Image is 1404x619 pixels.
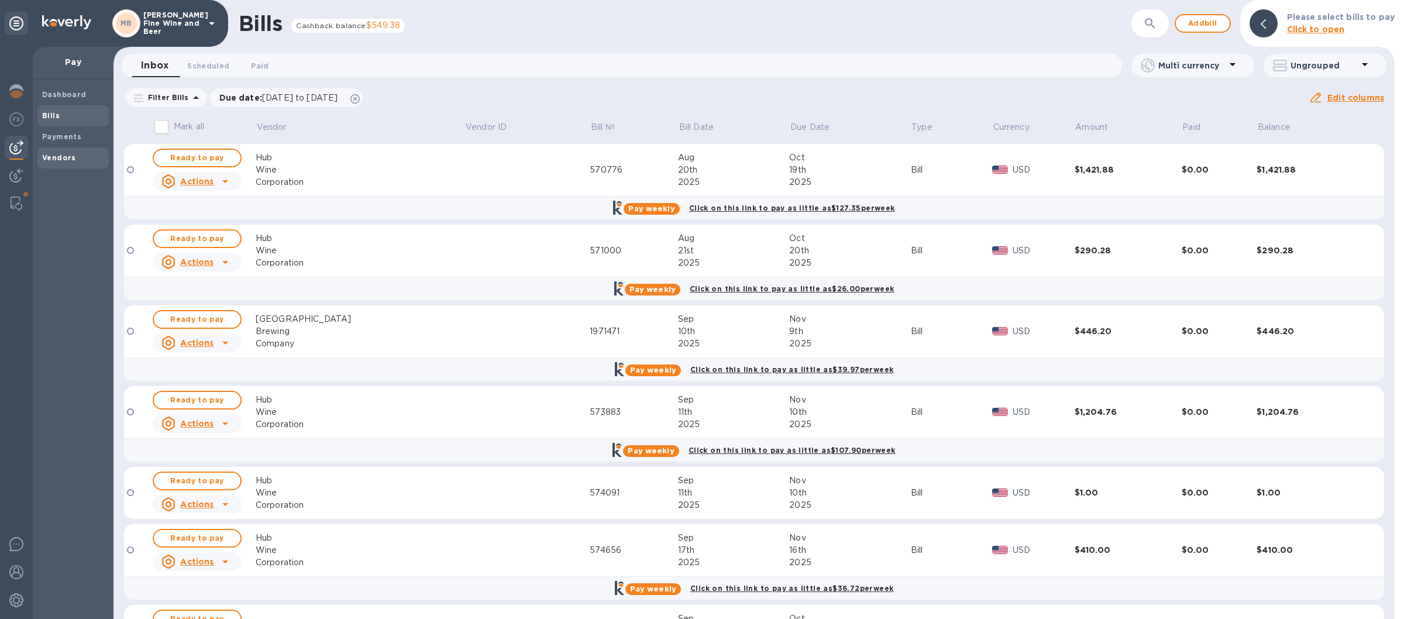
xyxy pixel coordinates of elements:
[1258,121,1306,133] span: Balance
[239,11,282,36] h1: Bills
[993,121,1030,133] span: Currency
[678,499,789,511] div: 2025
[1257,245,1364,256] div: $290.28
[256,338,464,350] div: Company
[591,121,615,133] p: Bill №
[1075,406,1182,418] div: $1,204.76
[42,111,60,120] b: Bills
[180,500,214,509] u: Actions
[678,164,789,176] div: 20th
[678,544,789,556] div: 17th
[591,121,630,133] span: Bill №
[1258,121,1291,133] p: Balance
[992,408,1008,416] img: USD
[678,556,789,569] div: 2025
[180,419,214,428] u: Actions
[1182,164,1257,176] div: $0.00
[174,121,204,133] p: Mark all
[678,474,789,487] div: Sep
[911,487,992,499] div: Bill
[143,92,189,102] p: Filter Bills
[42,90,87,99] b: Dashboard
[679,121,714,133] p: Bill Date
[1075,325,1182,337] div: $446.20
[789,499,910,511] div: 2025
[163,232,231,246] span: Ready to pay
[180,338,214,348] u: Actions
[992,327,1008,335] img: USD
[789,394,910,406] div: Nov
[992,489,1008,497] img: USD
[690,365,893,374] b: Click on this link to pay as little as $39.97 per week
[1075,121,1123,133] span: Amount
[257,121,302,133] span: Vendor
[153,229,242,248] button: Ready to pay
[690,284,894,293] b: Click on this link to pay as little as $26.00 per week
[992,546,1008,554] img: USD
[678,338,789,350] div: 2025
[1182,121,1216,133] span: Paid
[1182,325,1257,337] div: $0.00
[256,394,464,406] div: Hub
[1257,406,1364,418] div: $1,204.76
[678,532,789,544] div: Sep
[1257,487,1364,498] div: $1.00
[466,121,522,133] span: Vendor ID
[256,164,464,176] div: Wine
[366,20,401,30] span: $549.38
[256,257,464,269] div: Corporation
[256,313,464,325] div: [GEOGRAPHIC_DATA]
[1185,16,1220,30] span: Add bill
[678,418,789,431] div: 2025
[911,121,932,133] p: Type
[256,499,464,511] div: Corporation
[590,245,678,257] div: 571000
[678,394,789,406] div: Sep
[590,325,678,338] div: 1971471
[789,176,910,188] div: 2025
[143,11,202,36] p: [PERSON_NAME] Fine Wine and Beer
[42,56,104,68] p: Pay
[257,121,287,133] p: Vendor
[163,393,231,407] span: Ready to pay
[262,93,338,102] span: [DATE] to [DATE]
[163,151,231,165] span: Ready to pay
[153,391,242,410] button: Ready to pay
[141,57,168,74] span: Inbox
[466,121,507,133] p: Vendor ID
[992,246,1008,255] img: USD
[256,418,464,431] div: Corporation
[678,257,789,269] div: 2025
[678,313,789,325] div: Sep
[992,166,1008,174] img: USD
[256,176,464,188] div: Corporation
[789,544,910,556] div: 16th
[153,149,242,167] button: Ready to pay
[789,257,910,269] div: 2025
[256,325,464,338] div: Brewing
[1257,325,1364,337] div: $446.20
[628,204,675,213] b: Pay weekly
[1287,25,1345,34] b: Click to open
[789,164,910,176] div: 19th
[180,257,214,267] u: Actions
[5,12,28,35] div: Unpin categories
[256,245,464,257] div: Wine
[911,164,992,176] div: Bill
[256,152,464,164] div: Hub
[911,544,992,556] div: Bill
[630,584,676,593] b: Pay weekly
[789,418,910,431] div: 2025
[1075,121,1108,133] p: Amount
[42,132,81,141] b: Payments
[1013,164,1075,176] p: USD
[789,152,910,164] div: Oct
[256,232,464,245] div: Hub
[689,446,896,455] b: Click on this link to pay as little as $107.90 per week
[42,15,91,29] img: Logo
[256,556,464,569] div: Corporation
[121,19,132,27] b: MB
[590,406,678,418] div: 573883
[911,406,992,418] div: Bill
[1182,121,1200,133] p: Paid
